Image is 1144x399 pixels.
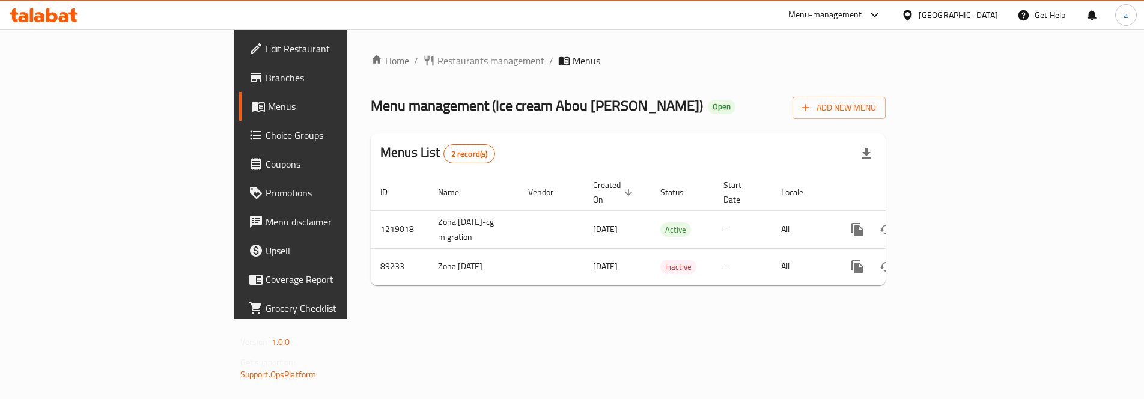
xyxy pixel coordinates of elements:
[240,355,296,370] span: Get support on:
[802,100,876,115] span: Add New Menu
[781,185,819,199] span: Locale
[852,139,881,168] div: Export file
[239,121,425,150] a: Choice Groups
[438,185,475,199] span: Name
[1124,8,1128,22] span: a
[266,157,416,171] span: Coupons
[714,248,771,285] td: -
[268,99,416,114] span: Menus
[266,70,416,85] span: Branches
[239,150,425,178] a: Coupons
[266,186,416,200] span: Promotions
[788,8,862,22] div: Menu-management
[573,53,600,68] span: Menus
[714,210,771,248] td: -
[528,185,569,199] span: Vendor
[380,185,403,199] span: ID
[771,210,833,248] td: All
[444,148,495,160] span: 2 record(s)
[549,53,553,68] li: /
[266,272,416,287] span: Coverage Report
[240,367,317,382] a: Support.OpsPlatform
[239,92,425,121] a: Menus
[428,210,519,248] td: Zona [DATE]-cg migration
[660,260,696,274] span: Inactive
[266,243,416,258] span: Upsell
[371,174,968,285] table: enhanced table
[240,334,270,350] span: Version:
[843,215,872,244] button: more
[660,222,691,237] div: Active
[660,185,699,199] span: Status
[593,221,618,237] span: [DATE]
[593,178,636,207] span: Created On
[793,97,886,119] button: Add New Menu
[239,34,425,63] a: Edit Restaurant
[593,258,618,274] span: [DATE]
[833,174,968,211] th: Actions
[239,294,425,323] a: Grocery Checklist
[437,53,544,68] span: Restaurants management
[266,41,416,56] span: Edit Restaurant
[723,178,757,207] span: Start Date
[428,248,519,285] td: Zona [DATE]
[771,248,833,285] td: All
[266,128,416,142] span: Choice Groups
[843,252,872,281] button: more
[423,53,544,68] a: Restaurants management
[371,92,703,119] span: Menu management ( Ice cream Abou [PERSON_NAME] )
[872,215,901,244] button: Change Status
[239,265,425,294] a: Coverage Report
[266,215,416,229] span: Menu disclaimer
[919,8,998,22] div: [GEOGRAPHIC_DATA]
[272,334,290,350] span: 1.0.0
[239,207,425,236] a: Menu disclaimer
[380,144,495,163] h2: Menus List
[443,144,496,163] div: Total records count
[371,53,886,68] nav: breadcrumb
[239,63,425,92] a: Branches
[708,102,735,112] span: Open
[708,100,735,114] div: Open
[660,223,691,237] span: Active
[239,236,425,265] a: Upsell
[266,301,416,315] span: Grocery Checklist
[239,178,425,207] a: Promotions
